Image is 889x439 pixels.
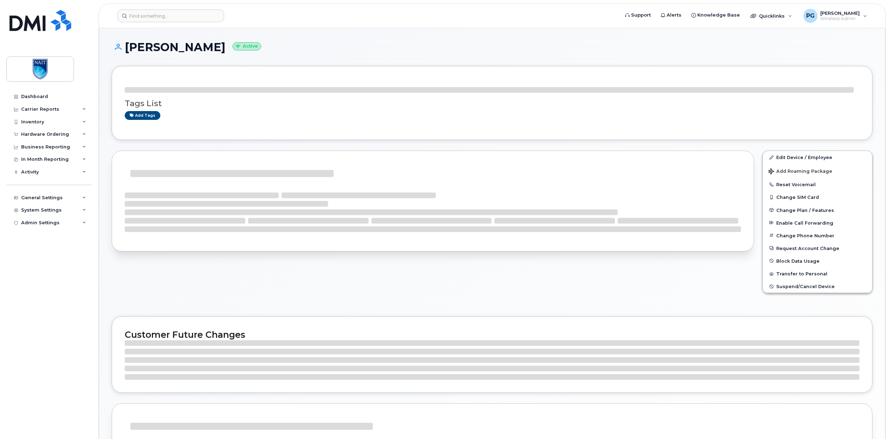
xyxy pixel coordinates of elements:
[776,284,835,289] span: Suspend/Cancel Device
[763,242,872,255] button: Request Account Change
[763,280,872,293] button: Suspend/Cancel Device
[776,207,834,213] span: Change Plan / Features
[233,42,261,50] small: Active
[768,169,832,175] span: Add Roaming Package
[763,151,872,164] a: Edit Device / Employee
[763,191,872,203] button: Change SIM Card
[763,164,872,178] button: Add Roaming Package
[763,204,872,217] button: Change Plan / Features
[763,178,872,191] button: Reset Voicemail
[125,99,859,108] h3: Tags List
[763,267,872,280] button: Transfer to Personal
[763,255,872,267] button: Block Data Usage
[125,111,160,120] a: Add tags
[763,229,872,242] button: Change Phone Number
[125,329,859,340] h2: Customer Future Changes
[112,41,872,53] h1: [PERSON_NAME]
[776,220,833,225] span: Enable Call Forwarding
[763,217,872,229] button: Enable Call Forwarding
